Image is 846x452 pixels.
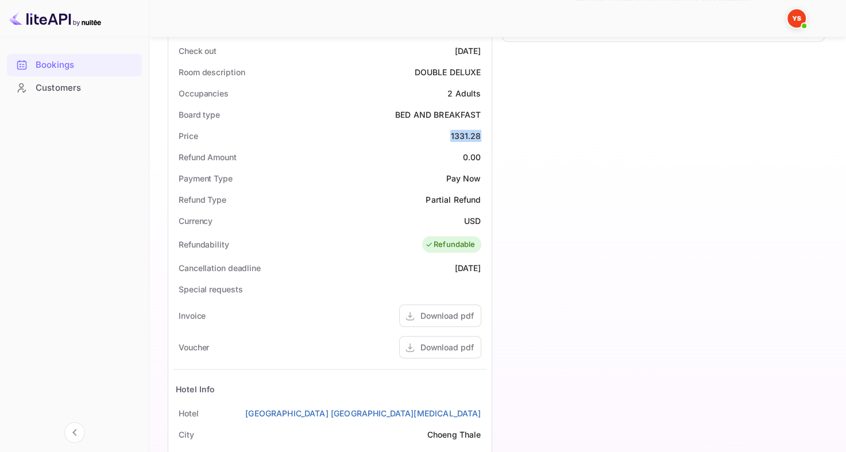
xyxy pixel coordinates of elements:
[179,45,217,57] div: Check out
[36,82,136,95] div: Customers
[179,262,261,274] div: Cancellation deadline
[179,87,229,99] div: Occupancies
[395,109,481,121] div: BED AND BREAKFAST
[179,428,194,441] div: City
[179,172,233,184] div: Payment Type
[7,77,142,99] div: Customers
[446,172,481,184] div: Pay Now
[36,59,136,72] div: Bookings
[179,341,209,353] div: Voucher
[427,428,481,441] div: Choeng Thale
[455,262,481,274] div: [DATE]
[179,238,229,250] div: Refundability
[179,283,242,295] div: Special requests
[450,130,481,142] div: 1331.28
[7,54,142,76] div: Bookings
[179,215,213,227] div: Currency
[176,383,215,395] div: Hotel Info
[179,151,237,163] div: Refund Amount
[425,239,476,250] div: Refundable
[415,66,481,78] div: DOUBLE DELUXE
[463,151,481,163] div: 0.00
[464,215,481,227] div: USD
[245,407,481,419] a: [GEOGRAPHIC_DATA] [GEOGRAPHIC_DATA][MEDICAL_DATA]
[420,341,474,353] div: Download pdf
[179,130,198,142] div: Price
[179,194,226,206] div: Refund Type
[420,310,474,322] div: Download pdf
[64,422,85,443] button: Collapse navigation
[179,66,245,78] div: Room description
[787,9,806,28] img: Yandex Support
[7,77,142,98] a: Customers
[447,87,481,99] div: 2 Adults
[455,45,481,57] div: [DATE]
[179,109,220,121] div: Board type
[426,194,481,206] div: Partial Refund
[7,54,142,75] a: Bookings
[179,310,206,322] div: Invoice
[179,407,199,419] div: Hotel
[9,9,101,28] img: LiteAPI logo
